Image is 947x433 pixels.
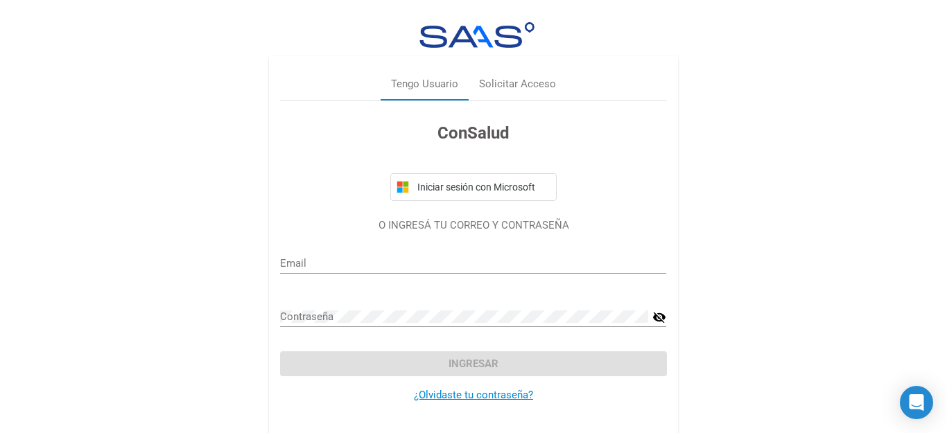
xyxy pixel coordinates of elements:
h3: ConSalud [280,121,666,145]
a: ¿Olvidaste tu contraseña? [414,389,533,401]
button: Ingresar [280,351,666,376]
div: Tengo Usuario [391,76,458,92]
div: Open Intercom Messenger [900,386,933,419]
div: Solicitar Acceso [479,76,556,92]
p: O INGRESÁ TU CORREO Y CONTRASEÑA [280,218,666,233]
span: Ingresar [449,357,498,370]
mat-icon: visibility_off [652,309,666,326]
span: Iniciar sesión con Microsoft [415,182,550,193]
button: Iniciar sesión con Microsoft [390,173,557,201]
